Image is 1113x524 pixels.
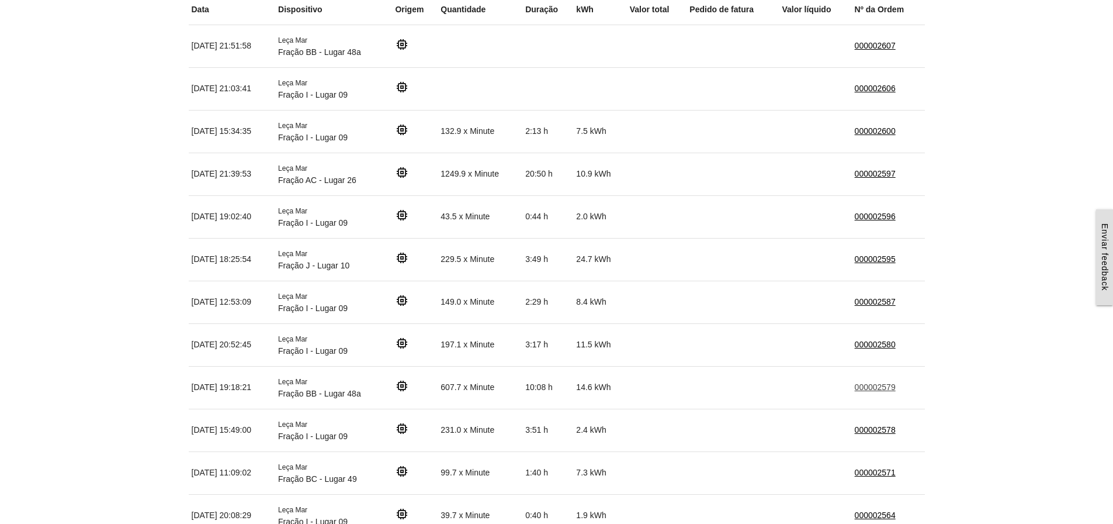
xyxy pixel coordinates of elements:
td: 3:49 h [522,238,573,281]
span: Leça Mar [278,378,307,386]
td: [DATE] 20:52:45 [189,323,276,366]
td: 20:50 h [522,153,573,195]
td: [DATE] 15:34:35 [189,110,276,153]
span: Leça Mar [278,420,307,429]
span: Leça Mar [278,335,307,343]
td: 14.6 kWh [573,366,626,409]
span: Fração I - Lugar 09 [278,90,348,99]
span: Leça Mar [278,506,307,514]
td: [DATE] 18:25:54 [189,238,276,281]
td: 231.0 x Minute [438,409,522,451]
i: memory [395,294,409,308]
i: memory [395,464,409,478]
a: 000002580 [855,340,896,349]
span: Leça Mar [278,292,307,301]
a: 000002606 [855,84,896,93]
td: 3:17 h [522,323,573,366]
td: 149.0 x Minute [438,281,522,323]
td: 197.1 x Minute [438,323,522,366]
span: Fração I - Lugar 09 [278,346,348,356]
td: 2:29 h [522,281,573,323]
i: memory [395,37,409,51]
a: 000002600 [855,126,896,136]
span: Leça Mar [278,250,307,258]
td: 24.7 kWh [573,238,626,281]
a: 000002596 [855,212,896,221]
i: memory [395,166,409,180]
span: Leça Mar [278,122,307,130]
i: memory [395,251,409,265]
a: 000002597 [855,169,896,178]
i: memory [395,379,409,393]
i: memory [395,336,409,350]
a: 000002578 [855,425,896,435]
span: Leça Mar [278,164,307,173]
td: 10:08 h [522,366,573,409]
td: [DATE] 21:51:58 [189,25,276,67]
span: Fração BC - Lugar 49 [278,474,357,484]
td: 11.5 kWh [573,323,626,366]
a: 000002595 [855,254,896,264]
td: [DATE] 19:18:21 [189,366,276,409]
td: 2.4 kWh [573,409,626,451]
td: 0:44 h [522,195,573,238]
td: 8.4 kWh [573,281,626,323]
td: 2.0 kWh [573,195,626,238]
span: Fração I - Lugar 09 [278,133,348,142]
td: 43.5 x Minute [438,195,522,238]
i: memory [395,208,409,222]
td: [DATE] 11:09:02 [189,451,276,494]
i: memory [395,507,409,521]
span: Fração BB - Lugar 48a [278,389,361,398]
i: memory [395,123,409,137]
a: 000002571 [855,468,896,477]
a: 000002564 [855,511,896,520]
i: memory [395,80,409,94]
span: Leça Mar [278,79,307,87]
span: Leça Mar [278,36,307,44]
td: 607.7 x Minute [438,366,522,409]
td: [DATE] 15:49:00 [189,409,276,451]
a: 000002587 [855,297,896,306]
td: [DATE] 19:02:40 [189,195,276,238]
td: 10.9 kWh [573,153,626,195]
td: 229.5 x Minute [438,238,522,281]
a: Enviar feedback [1096,209,1113,305]
td: [DATE] 21:39:53 [189,153,276,195]
td: [DATE] 12:53:09 [189,281,276,323]
span: Leça Mar [278,463,307,471]
span: Fração I - Lugar 09 [278,304,348,313]
td: 1:40 h [522,451,573,494]
td: [DATE] 21:03:41 [189,67,276,110]
td: 3:51 h [522,409,573,451]
td: 7.5 kWh [573,110,626,153]
a: 000002579 [855,382,896,392]
i: memory [395,422,409,436]
td: 1249.9 x Minute [438,153,522,195]
td: 2:13 h [522,110,573,153]
span: Fração J - Lugar 10 [278,261,349,270]
span: Leça Mar [278,207,307,215]
span: Fração BB - Lugar 48a [278,47,361,57]
span: Fração I - Lugar 09 [278,218,348,227]
a: 000002607 [855,41,896,50]
td: 99.7 x Minute [438,451,522,494]
span: Fração AC - Lugar 26 [278,175,356,185]
td: 132.9 x Minute [438,110,522,153]
td: 7.3 kWh [573,451,626,494]
span: Fração I - Lugar 09 [278,432,348,441]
